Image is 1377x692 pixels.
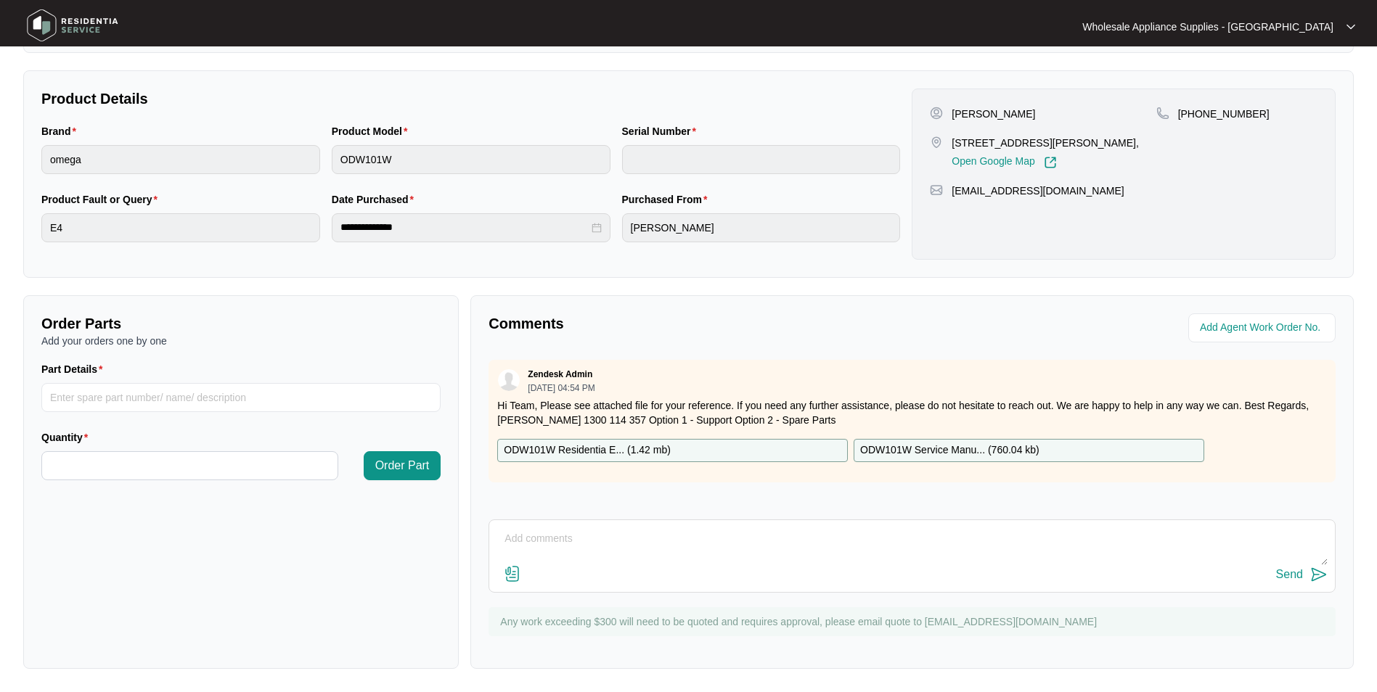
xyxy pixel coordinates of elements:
[1082,20,1333,34] p: Wholesale Appliance Supplies - [GEOGRAPHIC_DATA]
[528,368,592,380] p: Zendesk Admin
[1200,319,1327,337] input: Add Agent Work Order No.
[41,383,441,412] input: Part Details
[528,384,594,392] p: [DATE] 04:54 PM
[930,136,943,149] img: map-pin
[622,213,901,242] input: Purchased From
[952,156,1056,169] a: Open Google Map
[489,313,902,334] p: Comments
[340,220,589,235] input: Date Purchased
[622,145,901,174] input: Serial Number
[332,192,420,207] label: Date Purchased
[364,451,441,480] button: Order Part
[1276,568,1303,581] div: Send
[1347,23,1355,30] img: dropdown arrow
[930,107,943,120] img: user-pin
[1178,107,1270,121] p: [PHONE_NUMBER]
[1310,566,1328,583] img: send-icon.svg
[498,369,520,391] img: user.svg
[41,334,441,348] p: Add your orders one by one
[332,145,610,174] input: Product Model
[1044,156,1057,169] img: Link-External
[375,457,430,474] span: Order Part
[41,213,320,242] input: Product Fault or Query
[952,184,1124,198] p: [EMAIL_ADDRESS][DOMAIN_NAME]
[22,4,123,47] img: residentia service logo
[42,452,338,479] input: Quantity
[500,614,1328,629] p: Any work exceeding $300 will need to be quoted and requires approval, please email quote to [EMAI...
[41,192,163,207] label: Product Fault or Query
[41,313,441,334] p: Order Parts
[41,430,94,445] label: Quantity
[332,124,414,139] label: Product Model
[622,192,714,207] label: Purchased From
[497,398,1327,427] p: Hi Team, Please see attached file for your reference. If you need any further assistance, please ...
[930,184,943,197] img: map-pin
[41,124,82,139] label: Brand
[952,136,1139,150] p: [STREET_ADDRESS][PERSON_NAME],
[622,124,702,139] label: Serial Number
[860,442,1039,458] p: ODW101W Service Manu... ( 760.04 kb )
[41,145,320,174] input: Brand
[41,88,900,109] p: Product Details
[1156,107,1169,120] img: map-pin
[952,107,1035,121] p: [PERSON_NAME]
[504,565,521,582] img: file-attachment-doc.svg
[1276,565,1328,585] button: Send
[504,442,671,458] p: ODW101W Residentia E... ( 1.42 mb )
[41,362,109,376] label: Part Details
